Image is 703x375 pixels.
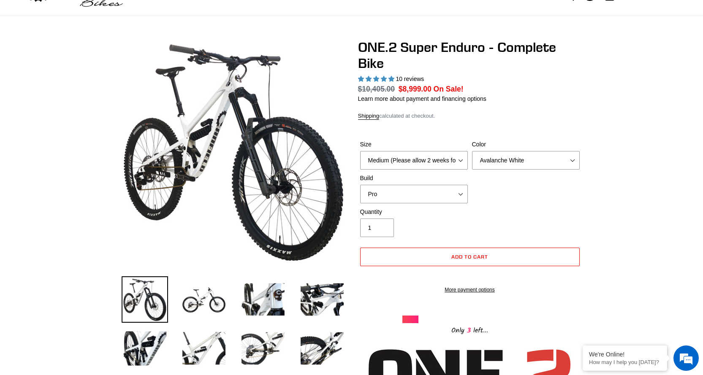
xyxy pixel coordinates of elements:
span: We're online! [49,106,117,192]
div: Chat with us now [57,47,155,58]
span: 3 [464,325,473,336]
span: On Sale! [434,84,464,94]
div: Navigation go back [9,46,22,59]
label: Size [360,140,468,149]
label: Build [360,174,468,183]
label: Quantity [360,208,468,216]
img: Load image into Gallery viewer, ONE.2 Super Enduro - Complete Bike [122,325,168,372]
a: Shipping [358,113,380,120]
img: Load image into Gallery viewer, ONE.2 Super Enduro - Complete Bike [299,325,345,372]
span: Add to cart [451,254,488,260]
img: Load image into Gallery viewer, ONE.2 Super Enduro - Complete Bike [240,325,286,372]
a: More payment options [360,286,580,294]
s: $10,405.00 [358,85,395,93]
img: Load image into Gallery viewer, ONE.2 Super Enduro - Complete Bike [240,276,286,323]
button: Add to cart [360,248,580,266]
div: We're Online! [589,351,661,358]
div: Only left... [402,323,537,336]
span: 5.00 stars [358,76,396,82]
span: 10 reviews [396,76,424,82]
textarea: Type your message and hit 'Enter' [4,230,161,260]
div: calculated at checkout. [358,112,582,120]
img: Load image into Gallery viewer, ONE.2 Super Enduro - Complete Bike [181,325,227,372]
div: Minimize live chat window [138,4,159,24]
a: Learn more about payment and financing options [358,95,486,102]
label: Color [472,140,580,149]
span: $8,999.00 [399,85,432,93]
h1: ONE.2 Super Enduro - Complete Bike [358,39,582,72]
img: Load image into Gallery viewer, ONE.2 Super Enduro - Complete Bike [181,276,227,323]
img: Load image into Gallery viewer, ONE.2 Super Enduro - Complete Bike [122,276,168,323]
img: Load image into Gallery viewer, ONE.2 Super Enduro - Complete Bike [299,276,345,323]
img: d_696896380_company_1647369064580_696896380 [27,42,48,63]
p: How may I help you today? [589,359,661,365]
